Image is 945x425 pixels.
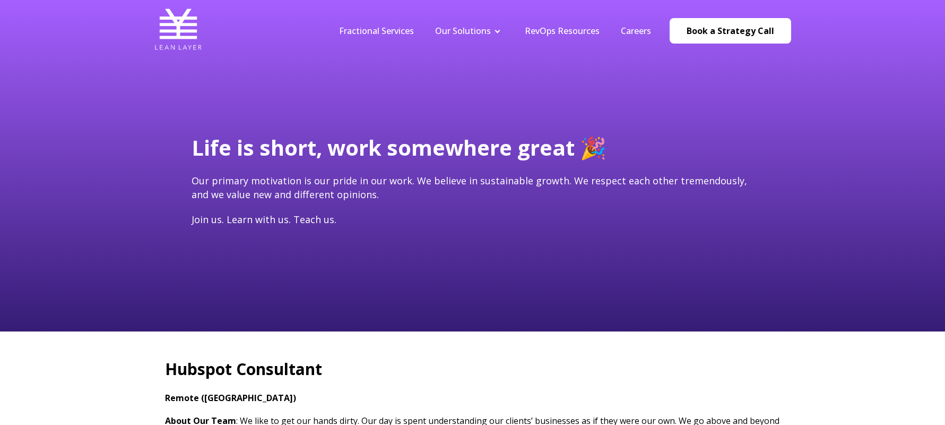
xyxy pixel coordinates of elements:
a: Our Solutions [435,25,491,37]
a: Careers [621,25,651,37]
a: RevOps Resources [525,25,600,37]
span: Our primary motivation is our pride in our work. We believe in sustainable growth. We respect eac... [192,174,747,200]
div: Navigation Menu [328,25,662,37]
span: Life is short, work somewhere great 🎉 [192,133,606,162]
img: Lean Layer Logo [154,5,202,53]
strong: Remote ([GEOGRAPHIC_DATA]) [165,392,296,404]
h2: Hubspot Consultant [165,358,781,380]
a: Book a Strategy Call [670,18,791,44]
a: Fractional Services [339,25,414,37]
span: Join us. Learn with us. Teach us. [192,213,336,226]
